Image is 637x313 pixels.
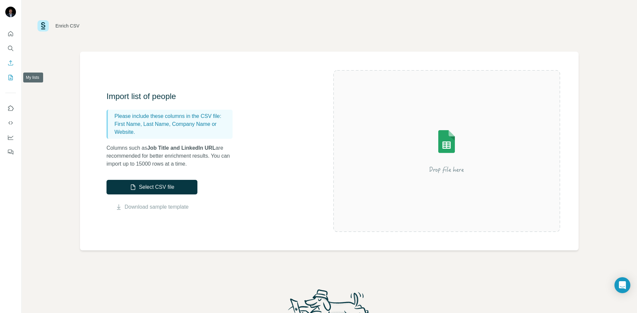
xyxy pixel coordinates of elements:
[5,57,16,69] button: Enrich CSV
[5,146,16,158] button: Feedback
[387,111,506,191] img: Surfe Illustration - Drop file here or select below
[5,7,16,17] img: Avatar
[5,28,16,40] button: Quick start
[106,91,239,102] h3: Import list of people
[5,72,16,83] button: My lists
[37,20,49,31] img: Surfe Logo
[125,203,189,211] a: Download sample template
[147,145,216,151] span: Job Title and LinkedIn URL
[55,23,79,29] div: Enrich CSV
[106,203,197,211] button: Download sample template
[114,120,230,136] p: First Name, Last Name, Company Name or Website.
[106,144,239,168] p: Columns such as are recommended for better enrichment results. You can import up to 15000 rows at...
[5,102,16,114] button: Use Surfe on LinkedIn
[5,42,16,54] button: Search
[106,180,197,194] button: Select CSV file
[114,112,230,120] p: Please include these columns in the CSV file:
[5,117,16,129] button: Use Surfe API
[614,277,630,293] div: Open Intercom Messenger
[5,131,16,143] button: Dashboard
